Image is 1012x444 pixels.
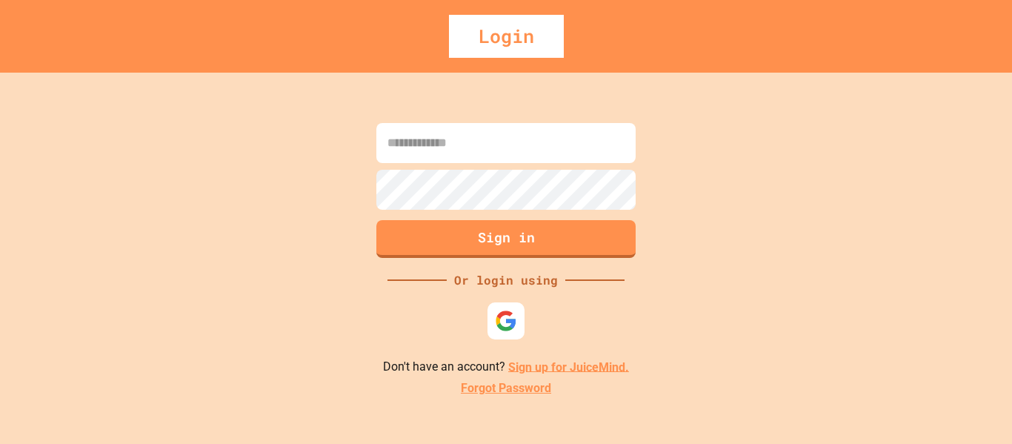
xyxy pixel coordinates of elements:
a: Sign up for JuiceMind. [508,359,629,374]
button: Sign in [376,220,636,258]
img: google-icon.svg [495,310,517,332]
div: Or login using [447,271,565,289]
p: Don't have an account? [383,358,629,377]
div: Login [449,15,564,58]
a: Forgot Password [461,380,551,397]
